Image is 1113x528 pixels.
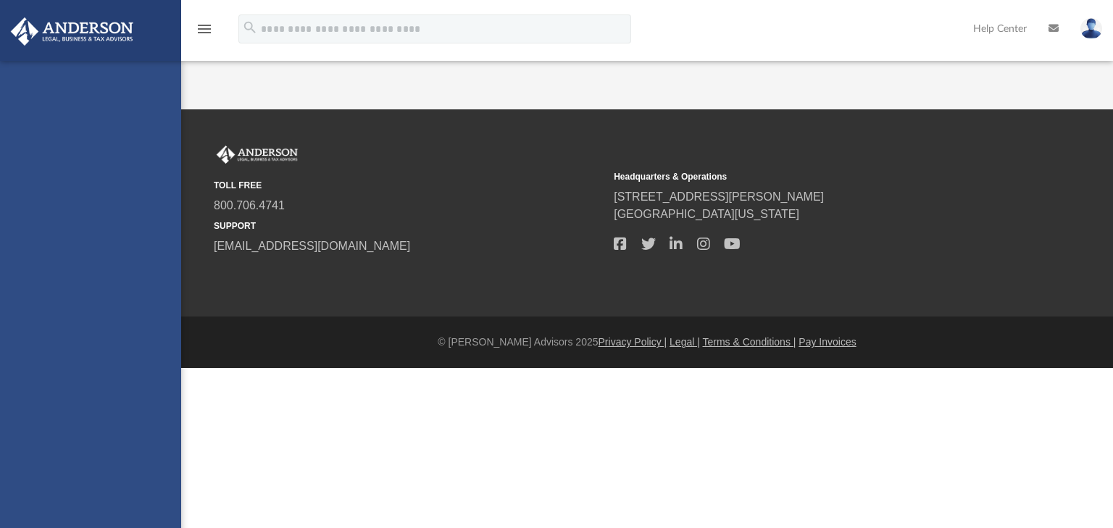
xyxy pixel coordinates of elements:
[799,336,856,348] a: Pay Invoices
[214,240,410,252] a: [EMAIL_ADDRESS][DOMAIN_NAME]
[670,336,700,348] a: Legal |
[703,336,796,348] a: Terms & Conditions |
[614,170,1004,183] small: Headquarters & Operations
[214,146,301,164] img: Anderson Advisors Platinum Portal
[7,17,138,46] img: Anderson Advisors Platinum Portal
[599,336,667,348] a: Privacy Policy |
[614,190,824,203] a: [STREET_ADDRESS][PERSON_NAME]
[214,199,285,211] a: 800.706.4741
[214,219,604,232] small: SUPPORT
[1080,18,1102,39] img: User Pic
[242,20,258,35] i: search
[214,179,604,192] small: TOLL FREE
[196,28,213,38] a: menu
[614,208,799,220] a: [GEOGRAPHIC_DATA][US_STATE]
[181,335,1113,350] div: © [PERSON_NAME] Advisors 2025
[196,20,213,38] i: menu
